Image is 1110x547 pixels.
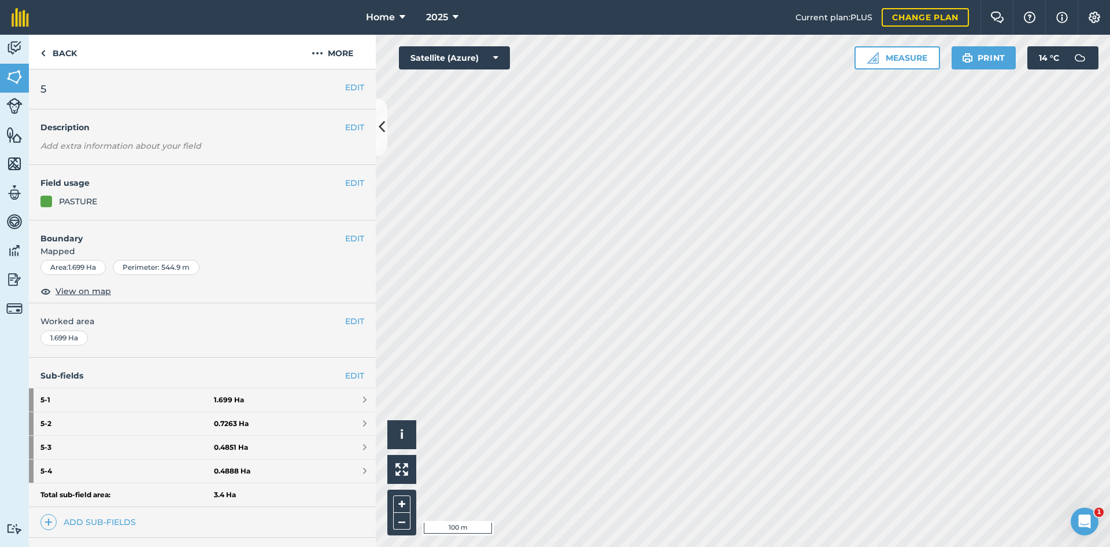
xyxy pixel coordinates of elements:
[399,46,510,69] button: Satellite (Azure)
[366,10,395,24] span: Home
[312,46,323,60] img: svg+xml;base64,PHN2ZyB4bWxucz0iaHR0cDovL3d3dy53My5vcmcvMjAwMC9zdmciIHdpZHRoPSIyMCIgaGVpZ2h0PSIyNC...
[345,121,364,134] button: EDIT
[426,10,448,24] span: 2025
[40,490,214,500] strong: Total sub-field area:
[40,388,214,412] strong: 5 - 1
[29,412,376,435] a: 5-20.7263 Ha
[6,184,23,201] img: svg+xml;base64,PD94bWwgdmVyc2lvbj0iMS4wIiBlbmNvZGluZz0idXRmLTgiPz4KPCEtLSBHZW5lcmF0b3I6IEFkb2JlIE...
[1023,12,1037,23] img: A question mark icon
[1068,46,1091,69] img: svg+xml;base64,PD94bWwgdmVyc2lvbj0iMS4wIiBlbmNvZGluZz0idXRmLTgiPz4KPCEtLSBHZW5lcmF0b3I6IEFkb2JlIE...
[990,12,1004,23] img: Two speech bubbles overlapping with the left bubble in the forefront
[40,81,46,97] span: 5
[29,35,88,69] a: Back
[1027,46,1098,69] button: 14 °C
[6,242,23,259] img: svg+xml;base64,PD94bWwgdmVyc2lvbj0iMS4wIiBlbmNvZGluZz0idXRmLTgiPz4KPCEtLSBHZW5lcmF0b3I6IEFkb2JlIE...
[6,39,23,57] img: svg+xml;base64,PD94bWwgdmVyc2lvbj0iMS4wIiBlbmNvZGluZz0idXRmLTgiPz4KPCEtLSBHZW5lcmF0b3I6IEFkb2JlIE...
[40,331,88,346] div: 1.699 Ha
[40,412,214,435] strong: 5 - 2
[45,515,53,529] img: svg+xml;base64,PHN2ZyB4bWxucz0iaHR0cDovL3d3dy53My5vcmcvMjAwMC9zdmciIHdpZHRoPSIxNCIgaGVpZ2h0PSIyNC...
[40,315,364,328] span: Worked area
[867,52,879,64] img: Ruler icon
[6,68,23,86] img: svg+xml;base64,PHN2ZyB4bWxucz0iaHR0cDovL3d3dy53My5vcmcvMjAwMC9zdmciIHdpZHRoPSI1NiIgaGVpZ2h0PSI2MC...
[29,245,376,258] span: Mapped
[55,285,111,298] span: View on map
[882,8,969,27] a: Change plan
[29,388,376,412] a: 5-11.699 Ha
[214,419,249,428] strong: 0.7263 Ha
[345,81,364,94] button: EDIT
[393,495,410,513] button: +
[40,460,214,483] strong: 5 - 4
[6,300,23,317] img: svg+xml;base64,PD94bWwgdmVyc2lvbj0iMS4wIiBlbmNvZGluZz0idXRmLTgiPz4KPCEtLSBHZW5lcmF0b3I6IEFkb2JlIE...
[962,51,973,65] img: svg+xml;base64,PHN2ZyB4bWxucz0iaHR0cDovL3d3dy53My5vcmcvMjAwMC9zdmciIHdpZHRoPSIxOSIgaGVpZ2h0PSIyNC...
[40,46,46,60] img: svg+xml;base64,PHN2ZyB4bWxucz0iaHR0cDovL3d3dy53My5vcmcvMjAwMC9zdmciIHdpZHRoPSI5IiBoZWlnaHQ9IjI0Ii...
[29,436,376,459] a: 5-30.4851 Ha
[795,11,872,24] span: Current plan : PLUS
[29,369,376,382] h4: Sub-fields
[6,98,23,114] img: svg+xml;base64,PD94bWwgdmVyc2lvbj0iMS4wIiBlbmNvZGluZz0idXRmLTgiPz4KPCEtLSBHZW5lcmF0b3I6IEFkb2JlIE...
[6,155,23,172] img: svg+xml;base64,PHN2ZyB4bWxucz0iaHR0cDovL3d3dy53My5vcmcvMjAwMC9zdmciIHdpZHRoPSI1NiIgaGVpZ2h0PSI2MC...
[214,467,250,476] strong: 0.4888 Ha
[40,177,345,189] h4: Field usage
[40,436,214,459] strong: 5 - 3
[1039,46,1059,69] span: 14 ° C
[40,121,364,134] h4: Description
[952,46,1016,69] button: Print
[6,126,23,144] img: svg+xml;base64,PHN2ZyB4bWxucz0iaHR0cDovL3d3dy53My5vcmcvMjAwMC9zdmciIHdpZHRoPSI1NiIgaGVpZ2h0PSI2MC...
[345,315,364,328] button: EDIT
[12,8,29,27] img: fieldmargin Logo
[393,513,410,530] button: –
[214,443,248,452] strong: 0.4851 Ha
[29,221,345,245] h4: Boundary
[395,463,408,476] img: Four arrows, one pointing top left, one top right, one bottom right and the last bottom left
[1071,508,1098,535] iframe: Intercom live chat
[400,427,404,442] span: i
[854,46,940,69] button: Measure
[40,284,111,298] button: View on map
[387,420,416,449] button: i
[6,523,23,534] img: svg+xml;base64,PD94bWwgdmVyc2lvbj0iMS4wIiBlbmNvZGluZz0idXRmLTgiPz4KPCEtLSBHZW5lcmF0b3I6IEFkb2JlIE...
[29,460,376,483] a: 5-40.4888 Ha
[345,232,364,245] button: EDIT
[40,514,140,530] a: Add sub-fields
[59,195,97,208] div: PASTURE
[113,260,199,275] div: Perimeter : 544.9 m
[345,177,364,189] button: EDIT
[289,35,376,69] button: More
[1056,10,1068,24] img: svg+xml;base64,PHN2ZyB4bWxucz0iaHR0cDovL3d3dy53My5vcmcvMjAwMC9zdmciIHdpZHRoPSIxNyIgaGVpZ2h0PSIxNy...
[40,260,106,275] div: Area : 1.699 Ha
[6,271,23,288] img: svg+xml;base64,PD94bWwgdmVyc2lvbj0iMS4wIiBlbmNvZGluZz0idXRmLTgiPz4KPCEtLSBHZW5lcmF0b3I6IEFkb2JlIE...
[214,490,236,500] strong: 3.4 Ha
[40,141,201,151] em: Add extra information about your field
[345,369,364,382] a: EDIT
[214,395,244,405] strong: 1.699 Ha
[1094,508,1104,517] span: 1
[40,284,51,298] img: svg+xml;base64,PHN2ZyB4bWxucz0iaHR0cDovL3d3dy53My5vcmcvMjAwMC9zdmciIHdpZHRoPSIxOCIgaGVpZ2h0PSIyNC...
[6,213,23,230] img: svg+xml;base64,PD94bWwgdmVyc2lvbj0iMS4wIiBlbmNvZGluZz0idXRmLTgiPz4KPCEtLSBHZW5lcmF0b3I6IEFkb2JlIE...
[1087,12,1101,23] img: A cog icon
